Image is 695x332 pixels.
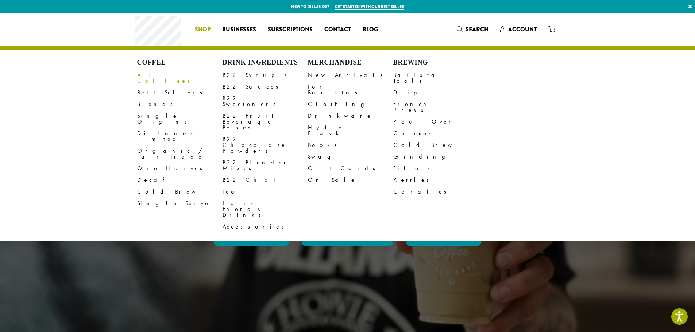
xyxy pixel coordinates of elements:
[195,25,211,34] span: Shop
[137,87,223,98] a: Best Sellers
[308,110,393,122] a: Drinkware
[466,25,489,34] span: Search
[268,25,313,34] span: Subscriptions
[223,157,308,174] a: B22 Blender Mixes
[393,151,479,163] a: Grinding
[451,23,494,35] a: Search
[308,69,393,81] a: New Arrivals
[137,186,223,198] a: Cold Brew
[223,69,308,81] a: B22 Syrups
[137,59,223,67] h4: Coffee
[223,198,308,221] a: Lotus Energy Drinks
[335,4,404,10] a: Get started with our best seller
[137,98,223,110] a: Blends
[393,128,479,139] a: Chemex
[189,24,216,35] a: Shop
[393,69,479,87] a: Barista Tools
[137,198,223,209] a: Single Serve
[308,151,393,163] a: Swag
[393,139,479,151] a: Cold Brew
[324,25,351,34] span: Contact
[393,59,479,67] h4: Brewing
[222,25,256,34] span: Businesses
[393,98,479,116] a: French Press
[308,122,393,139] a: Hydro Flask
[308,139,393,151] a: Books
[393,186,479,198] a: Carafes
[223,81,308,93] a: B22 Sauces
[393,163,479,174] a: Filters
[363,25,378,34] span: Blog
[308,81,393,98] a: For Baristas
[308,163,393,174] a: Gift Cards
[223,174,308,186] a: B22 Chai
[308,59,393,67] h4: Merchandise
[223,93,308,110] a: B22 Sweeteners
[137,163,223,174] a: One Harvest
[137,128,223,145] a: Dillanos Limited
[223,133,308,157] a: B22 Chocolate Powders
[393,116,479,128] a: Pour Over
[223,110,308,133] a: B22 Fruit Beverage Bases
[223,59,308,67] h4: Drink Ingredients
[137,69,223,87] a: All Coffees
[223,221,308,233] a: Accessories
[137,174,223,186] a: Decaf
[223,186,308,198] a: Tea
[508,25,537,34] span: Account
[308,98,393,110] a: Clothing
[393,174,479,186] a: Kettles
[137,110,223,128] a: Single Origins
[393,87,479,98] a: Drip
[137,145,223,163] a: Organic / Fair Trade
[308,174,393,186] a: On Sale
